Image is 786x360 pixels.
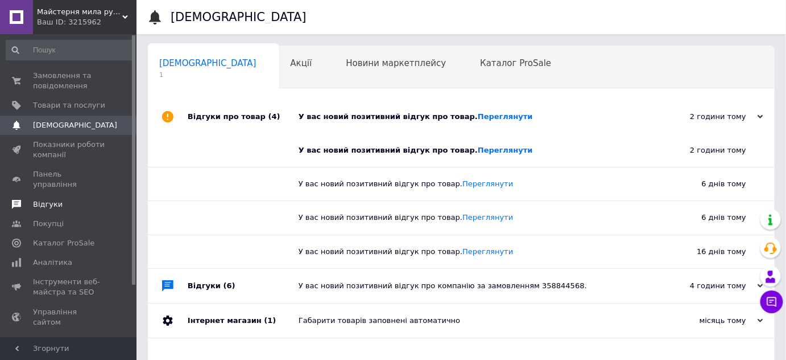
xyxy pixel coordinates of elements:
div: У вас новий позитивний відгук про товар. [299,112,650,122]
span: Замовлення та повідомлення [33,71,105,91]
span: Покупці [33,219,64,229]
span: Інструменти веб-майстра та SEO [33,277,105,297]
div: місяць тому [650,316,763,326]
span: Управління сайтом [33,307,105,328]
a: Переглянути [462,179,513,188]
span: Показники роботи компанії [33,140,105,160]
div: Інтернет магазин [188,304,299,338]
span: Акції [291,58,312,68]
div: 2 години тому [632,134,775,167]
span: (1) [264,316,276,325]
a: Переглянути [478,146,533,154]
h1: [DEMOGRAPHIC_DATA] [171,10,307,24]
span: Каталог ProSale [480,58,551,68]
div: 4 години тому [650,281,763,291]
div: 6 днів тому [632,167,775,201]
div: У вас новий позитивний відгук про товар. [299,179,632,189]
input: Пошук [6,40,134,60]
a: Переглянути [462,247,513,256]
span: [DEMOGRAPHIC_DATA] [33,120,117,130]
div: У вас новий позитивний відгук про компанію за замовленням 358844568. [299,281,650,291]
span: (6) [224,281,235,290]
div: 2 години тому [650,112,763,122]
div: У вас новий позитивний відгук про товар. [299,212,632,223]
div: Відгуки [188,269,299,303]
span: Каталог ProSale [33,238,94,248]
div: 16 днів тому [632,235,775,268]
div: 6 днів тому [632,201,775,234]
button: Чат з покупцем [760,291,783,313]
div: Ваш ID: 3215962 [37,17,136,27]
span: 1 [159,71,257,79]
span: Відгуки [33,199,63,210]
span: (4) [268,112,280,121]
span: Панель управління [33,169,105,190]
a: Переглянути [462,213,513,222]
span: [DEMOGRAPHIC_DATA] [159,58,257,68]
div: Габарити товарів заповнені автоматично [299,316,650,326]
span: Товари та послуги [33,100,105,111]
div: У вас новий позитивний відгук про товар. [299,145,632,156]
div: Відгуки про товар [188,100,299,134]
a: Переглянути [478,112,533,121]
span: Аналітика [33,257,72,268]
span: Майстерня мила ручної роботи [37,7,122,17]
span: Новини маркетплейсу [346,58,446,68]
span: Гаманець компанії [33,337,105,357]
div: У вас новий позитивний відгук про товар. [299,247,632,257]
